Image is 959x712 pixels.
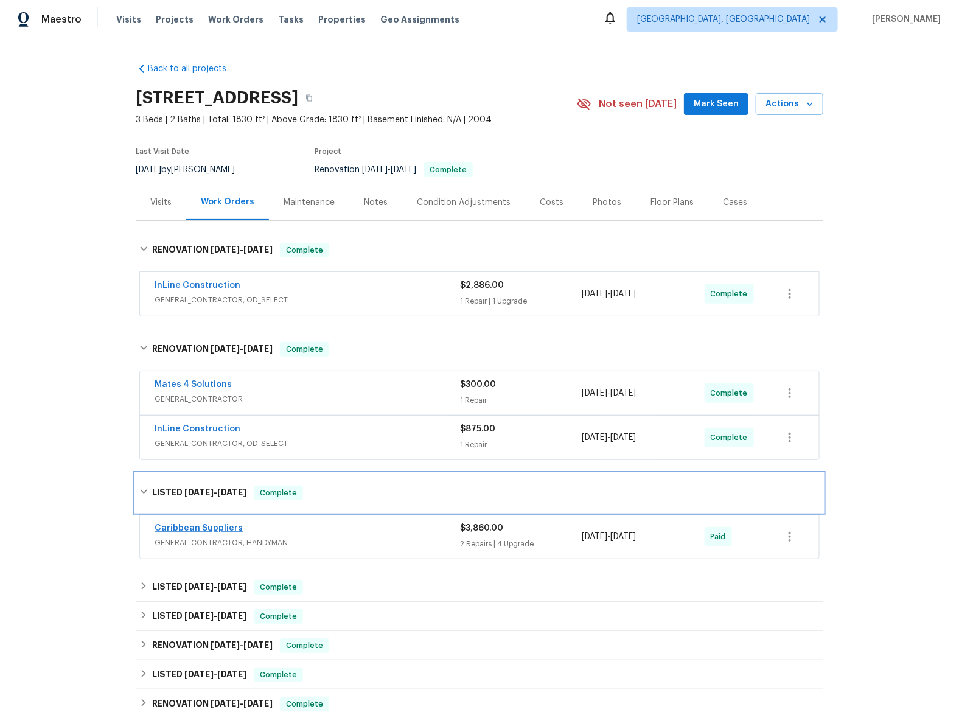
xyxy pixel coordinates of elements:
span: GENERAL_CONTRACTOR, HANDYMAN [155,537,460,549]
div: Floor Plans [650,197,694,209]
span: Complete [255,610,302,623]
span: $3,860.00 [460,524,503,532]
span: [DATE] [243,641,273,649]
span: [DATE] [211,245,240,254]
span: GENERAL_CONTRACTOR, OD_SELECT [155,294,460,306]
span: [DATE] [243,344,273,353]
span: [DATE] [211,699,240,708]
h6: LISTED [152,486,246,500]
span: [DATE] [217,670,246,679]
span: $300.00 [460,380,496,389]
span: Paid [711,531,731,543]
a: Caribbean Suppliers [155,524,243,532]
h6: RENOVATION [152,638,273,653]
span: Complete [425,166,472,173]
span: - [582,431,636,444]
div: LISTED [DATE]-[DATE]Complete [136,602,823,631]
span: 3 Beds | 2 Baths | Total: 1830 ft² | Above Grade: 1830 ft² | Basement Finished: N/A | 2004 [136,114,577,126]
span: Complete [281,698,328,710]
span: - [184,612,246,620]
span: Complete [711,431,753,444]
span: Visits [116,13,141,26]
span: GENERAL_CONTRACTOR [155,393,460,405]
span: [DATE] [582,532,608,541]
span: Complete [281,640,328,652]
span: Geo Assignments [380,13,459,26]
h2: [STREET_ADDRESS] [136,92,298,104]
span: [DATE] [184,670,214,679]
span: - [211,344,273,353]
span: Not seen [DATE] [599,98,677,110]
div: 1 Repair [460,394,582,407]
span: Last Visit Date [136,148,189,155]
span: Complete [281,244,328,256]
span: - [211,699,273,708]
div: Maintenance [284,197,335,209]
span: [DATE] [243,245,273,254]
h6: LISTED [152,668,246,682]
span: $2,886.00 [460,281,504,290]
span: [DATE] [211,641,240,649]
span: [DATE] [243,699,273,708]
div: LISTED [DATE]-[DATE]Complete [136,660,823,689]
span: - [582,288,636,300]
div: LISTED [DATE]-[DATE]Complete [136,473,823,512]
h6: RENOVATION [152,697,273,711]
h6: RENOVATION [152,342,273,357]
div: Cases [723,197,747,209]
span: [DATE] [582,290,608,298]
div: 2 Repairs | 4 Upgrade [460,538,582,550]
span: Complete [255,487,302,499]
span: Maestro [41,13,82,26]
span: - [184,670,246,679]
div: Notes [364,197,388,209]
span: [DATE] [211,344,240,353]
span: - [582,531,636,543]
div: RENOVATION [DATE]-[DATE]Complete [136,631,823,660]
button: Copy Address [298,87,320,109]
h6: LISTED [152,580,246,595]
span: Complete [255,581,302,593]
div: Visits [150,197,172,209]
span: Project [315,148,341,155]
span: [DATE] [217,612,246,620]
a: Mates 4 Solutions [155,380,232,389]
div: by [PERSON_NAME] [136,162,249,177]
span: - [362,166,416,174]
span: Complete [711,288,753,300]
span: [DATE] [391,166,416,174]
button: Actions [756,93,823,116]
span: [DATE] [184,582,214,591]
h6: LISTED [152,609,246,624]
div: Condition Adjustments [417,197,511,209]
span: Mark Seen [694,97,739,112]
div: RENOVATION [DATE]-[DATE]Complete [136,330,823,369]
span: Complete [711,387,753,399]
span: [DATE] [611,532,636,541]
span: [DATE] [217,488,246,497]
span: Tasks [278,15,304,24]
span: Complete [281,343,328,355]
span: Actions [765,97,814,112]
span: [PERSON_NAME] [867,13,941,26]
span: [DATE] [136,166,161,174]
span: - [211,641,273,649]
div: Costs [540,197,563,209]
a: Back to all projects [136,63,253,75]
span: [DATE] [217,582,246,591]
span: $875.00 [460,425,495,433]
span: [DATE] [611,433,636,442]
a: InLine Construction [155,281,240,290]
span: - [184,488,246,497]
span: [GEOGRAPHIC_DATA], [GEOGRAPHIC_DATA] [637,13,810,26]
span: [DATE] [611,389,636,397]
span: [DATE] [582,433,608,442]
span: - [582,387,636,399]
div: LISTED [DATE]-[DATE]Complete [136,573,823,602]
div: RENOVATION [DATE]-[DATE]Complete [136,231,823,270]
span: [DATE] [611,290,636,298]
span: [DATE] [582,389,608,397]
span: [DATE] [184,488,214,497]
span: Complete [255,669,302,681]
span: Renovation [315,166,473,174]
